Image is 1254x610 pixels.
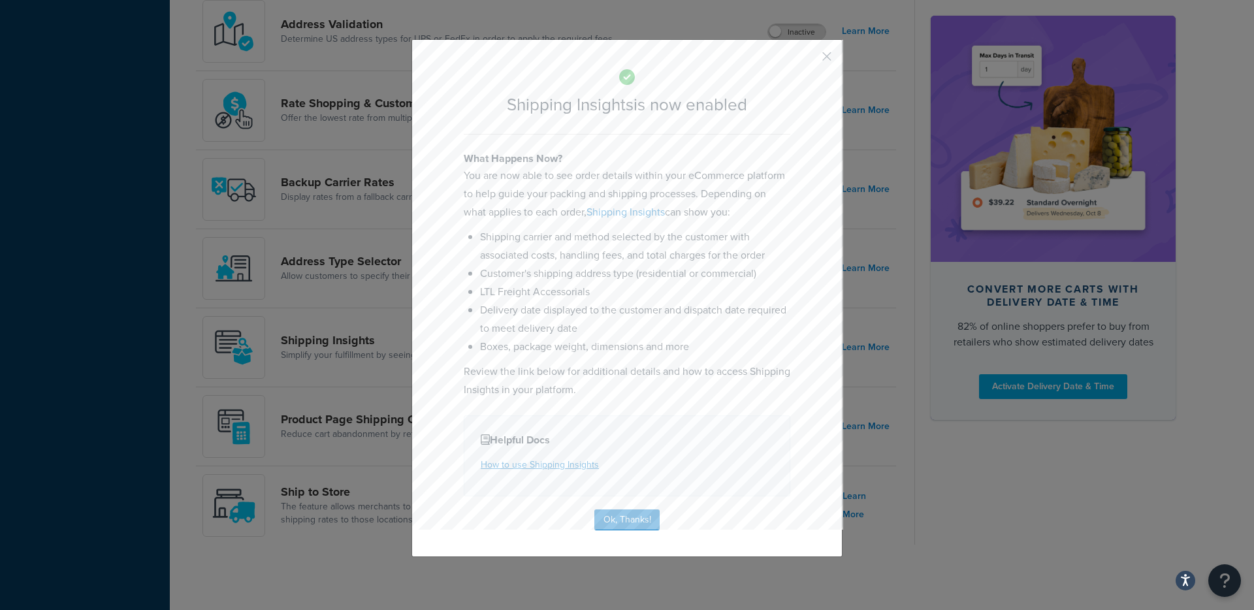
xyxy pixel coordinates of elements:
a: Shipping Insights [587,204,665,219]
p: Review the link below for additional details and how to access Shipping Insights in your platform. [464,362,790,399]
a: How to use Shipping Insights [481,458,599,472]
li: Customer's shipping address type (residential or commercial) [480,265,790,283]
li: Delivery date displayed to the customer and dispatch date required to meet delivery date [480,301,790,338]
p: You are now able to see order details within your eCommerce platform to help guide your packing a... [464,167,790,221]
li: LTL Freight Accessorials [480,283,790,301]
li: Boxes, package weight, dimensions and more [480,338,790,356]
h2: Shipping Insights is now enabled [464,95,790,114]
button: Ok, Thanks! [594,509,660,530]
h4: What Happens Now? [464,151,790,167]
h4: Helpful Docs [481,432,773,448]
li: Shipping carrier and method selected by the customer with associated costs, handling fees, and to... [480,228,790,265]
